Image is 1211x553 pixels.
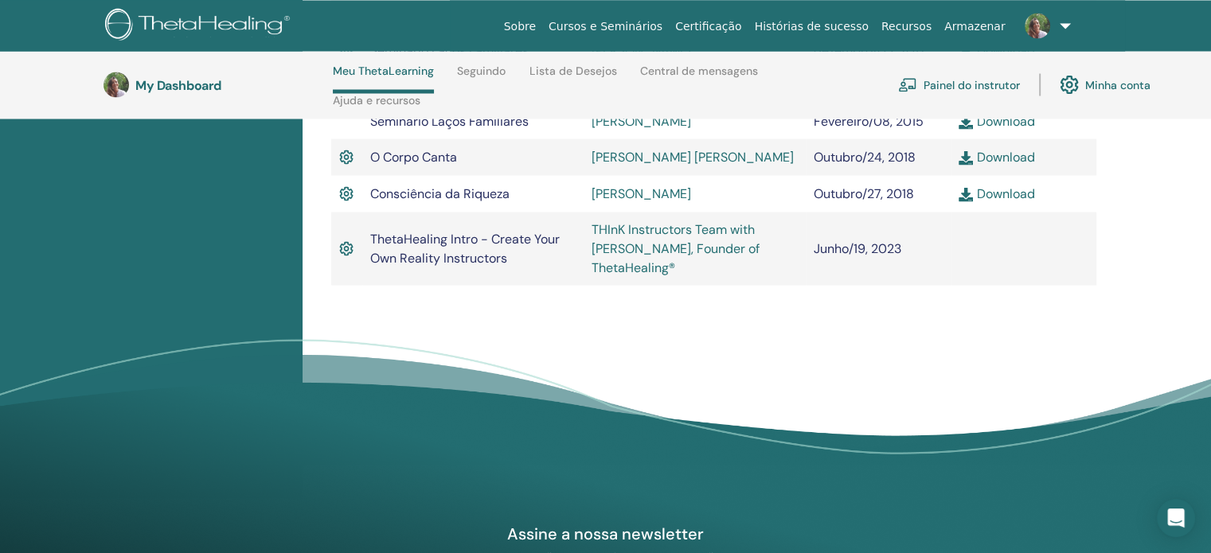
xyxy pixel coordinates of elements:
[806,175,951,212] td: Outubro/27, 2018
[806,103,951,138] td: Fevereiro/08, 2015
[1157,499,1195,537] div: Open Intercom Messenger
[457,64,506,89] a: Seguindo
[542,11,669,41] a: Cursos e Seminários
[640,64,758,89] a: Central de mensagens
[959,187,973,201] img: download.svg
[959,150,973,165] img: download.svg
[1025,13,1050,38] img: default.jpg
[339,146,354,167] img: Active Certificate
[333,93,420,119] a: Ajuda e recursos
[592,220,760,275] a: THInK Instructors Team with [PERSON_NAME], Founder of ThetaHealing®
[370,230,560,266] span: ThetaHealing Intro - Create Your Own Reality Instructors
[898,67,1020,102] a: Painel do instrutor
[959,185,1034,201] a: Download
[806,138,951,175] td: Outubro/24, 2018
[806,212,951,285] td: Junho/19, 2023
[370,185,510,201] span: Consciência da Riqueza
[959,115,973,129] img: download.svg
[898,77,917,92] img: chalkboard-teacher.svg
[498,11,542,41] a: Sobre
[135,77,295,92] h3: My Dashboard
[959,112,1034,129] a: Download
[938,11,1011,41] a: Armazenar
[529,64,617,89] a: Lista de Desejos
[105,8,295,44] img: logo.png
[959,148,1034,165] a: Download
[592,112,691,129] a: [PERSON_NAME]
[1060,71,1079,98] img: cog.svg
[339,238,354,259] img: Active Certificate
[333,64,434,93] a: Meu ThetaLearning
[669,11,748,41] a: Certificação
[592,148,794,165] a: [PERSON_NAME] [PERSON_NAME]
[875,11,938,41] a: Recursos
[370,112,529,129] span: Seminário Laços Familiares
[104,72,129,97] img: default.jpg
[1060,67,1150,102] a: Minha conta
[748,11,875,41] a: Histórias de sucesso
[422,523,790,543] h4: Assine a nossa newsletter
[592,185,691,201] a: [PERSON_NAME]
[339,183,354,204] img: Active Certificate
[370,148,457,165] span: O Corpo Canta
